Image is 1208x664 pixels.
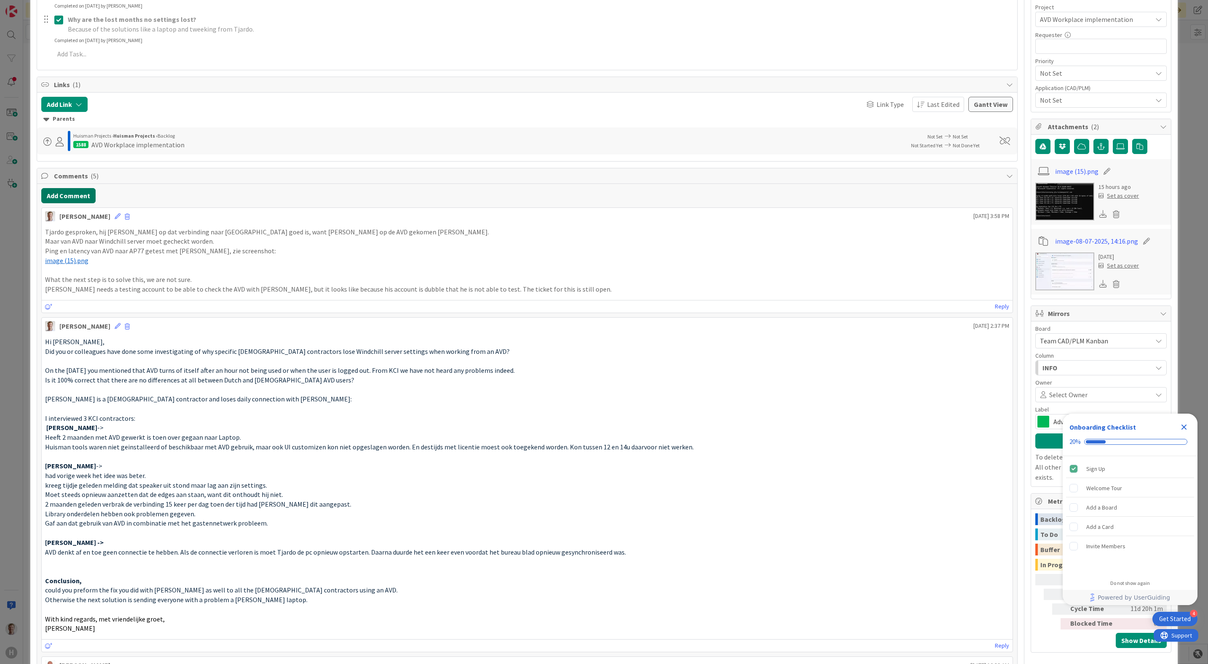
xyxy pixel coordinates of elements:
div: Set as cover [1098,191,1139,200]
span: could you preform the fix you did with [PERSON_NAME] as well to all the [DEMOGRAPHIC_DATA] contra... [45,586,398,594]
span: Advice/Consult [1053,416,1148,428]
a: image-08-07-2025, 14:16.png [1055,236,1138,246]
span: Not Set [1040,67,1148,79]
span: kreeg tijdje geleden melding dat speaker uit stond maar lag aan zijn settings. [45,481,267,489]
div: 15 hours ago [1098,183,1139,191]
span: [DATE] 3:58 PM [973,212,1009,220]
div: Completed on [DATE] by [PERSON_NAME] [54,2,142,10]
span: Owner [1035,380,1052,385]
span: Board [1035,326,1050,332]
span: Gaf aan dat gebruik van AVD in combinatie met het gastennetwerk probleem. [45,519,268,527]
p: Because of the solutions like a laptop and tweeking from Tjardo. [68,24,1011,34]
div: Backlog [1040,513,1154,525]
div: Close Checklist [1177,420,1191,434]
div: Add a Card [1086,522,1114,532]
div: [PERSON_NAME] [59,211,110,221]
div: Set as cover [1098,261,1139,270]
span: Backlog [158,133,175,139]
div: Invite Members is incomplete. [1066,537,1194,555]
span: Team CAD/PLM Kanban [1040,337,1108,345]
div: Completed on [DATE] by [PERSON_NAME] [54,37,142,44]
a: image (15).png [1055,166,1098,176]
div: AVD Workplace implementation [91,140,184,150]
div: Buffer [1040,544,1130,555]
span: Heeft 2 maanden met AVD gewerkt is toen over gegaan naar Laptop. [45,433,241,441]
span: AVD denkt af en toe geen connectie te hebben. Als de connectie verloren is moet Tjardo de pc opni... [45,548,626,556]
div: Checklist Container [1063,414,1197,605]
span: ( 5 ) [91,172,99,180]
div: 0m [1120,618,1163,629]
span: With kind regards, met vriendelijke groet, [45,615,165,623]
p: [PERSON_NAME] needs a testing account to be able to check the AVD with [PERSON_NAME], but it look... [45,284,1010,294]
span: Column [1035,353,1054,359]
span: Not Set [953,133,968,140]
span: image (15).png [45,256,88,265]
img: BO [45,211,55,221]
span: Not Set [1040,95,1152,105]
span: Huisman Projects › [73,133,113,139]
a: Powered by UserGuiding [1067,590,1193,605]
span: [PERSON_NAME] [45,624,95,632]
div: Add a Card is incomplete. [1066,518,1194,536]
div: Get Started [1159,615,1191,623]
span: [PERSON_NAME] is a [DEMOGRAPHIC_DATA] contractor and loses daily connection with [PERSON_NAME]: [45,395,352,403]
span: Did you or colleagues have done some investigating of why specific [DEMOGRAPHIC_DATA] contractors... [45,347,510,356]
span: ( 1 ) [72,80,80,89]
div: In Progress [1040,559,1154,571]
div: Add a Board is incomplete. [1066,498,1194,517]
a: Reply [995,301,1009,312]
div: 1588 [73,141,88,148]
div: Priority [1035,58,1167,64]
span: I interviewed 3 KCI contractors: [45,414,135,422]
span: INFO [1042,362,1057,373]
strong: [PERSON_NAME] [45,462,96,470]
strong: [PERSON_NAME] [46,423,97,432]
div: Checklist items [1063,456,1197,574]
p: Tjardo gesproken, hij [PERSON_NAME] op dat verbinding naar [GEOGRAPHIC_DATA] goed is, want [PERSO... [45,227,1010,237]
div: Welcome Tour is incomplete. [1066,479,1194,497]
div: [PERSON_NAME] [59,321,110,331]
div: Application (CAD/PLM) [1035,85,1167,91]
span: -> [97,423,104,432]
div: Download [1098,279,1108,290]
div: Invite Members [1086,541,1125,551]
span: Attachments [1048,122,1156,132]
button: Gantt View [968,97,1013,112]
span: Mirrors [1048,308,1156,319]
div: Sign Up [1086,464,1105,474]
div: Onboarding Checklist [1069,422,1136,432]
div: 11d 20h 1m [1120,603,1163,615]
span: Otherwise the next solution is sending everyone with a problem a [PERSON_NAME] laptop. [45,595,307,604]
span: had vorige week het idee was beter. [45,471,146,480]
span: Last Edited [927,99,959,109]
div: Welcome Tour [1086,483,1122,493]
span: Select Owner [1049,390,1088,400]
span: Label [1035,406,1049,412]
span: Library onderdelen hebben ook problemen gegeven. [45,510,195,518]
b: Huisman Projects › [113,133,158,139]
div: Add a Board [1086,502,1117,513]
label: Requester [1035,31,1062,39]
button: Last Edited [912,97,964,112]
div: 4 [1190,610,1197,617]
span: Is it 100% correct that there are no differences at all between Dutch and [DEMOGRAPHIC_DATA] AVD ... [45,376,354,384]
div: Project [1035,4,1167,10]
button: Show Details [1116,633,1167,648]
button: Add Link [41,97,88,112]
div: To Do [1040,529,1154,540]
div: Cycle Time [1070,603,1117,615]
span: Link Type [877,99,904,109]
span: Not Started Yet [911,142,943,149]
button: INFO [1035,360,1167,375]
img: BO [45,321,55,331]
strong: Why are the lost months no settings lost? [68,15,196,24]
span: Links [54,80,1002,90]
span: Moet steeds opnieuw aanzetten dat de edges aan staan, want dit onthoudt hij niet. [45,490,283,499]
span: Support [18,1,38,11]
p: What the next step is to solve this, we are not sure. [45,275,1010,284]
a: Reply [995,640,1009,651]
span: AVD Workplace implementation [1040,13,1148,25]
button: Mirror [1035,433,1167,449]
div: 20% [1069,438,1081,446]
p: To delete a mirror card, just delete the card. All other mirrored cards will continue to exists. [1035,452,1167,482]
